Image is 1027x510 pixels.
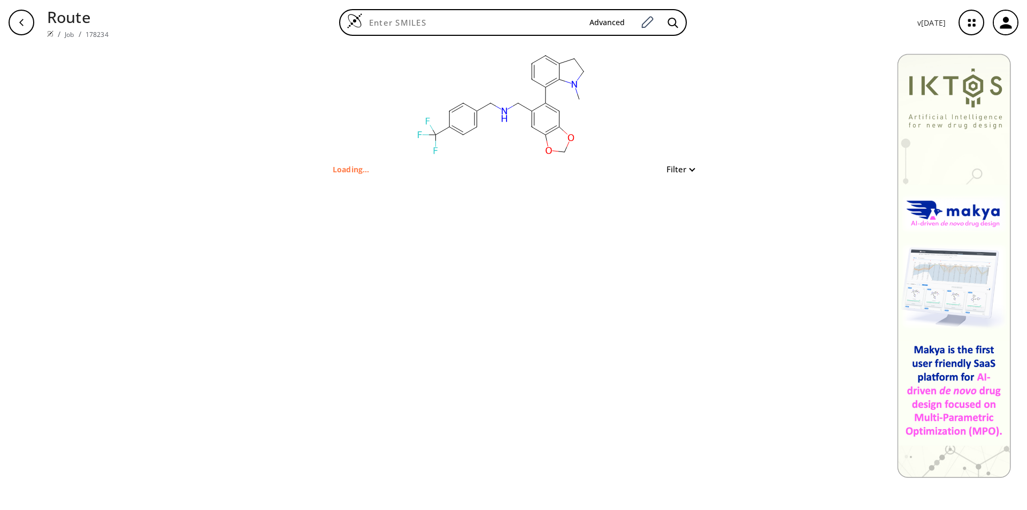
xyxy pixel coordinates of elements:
[347,13,363,29] img: Logo Spaya
[86,30,109,39] a: 178234
[47,5,109,28] p: Route
[581,13,633,33] button: Advanced
[58,28,60,40] li: /
[917,17,946,28] p: v [DATE]
[897,54,1011,478] img: Banner
[79,28,81,40] li: /
[395,45,609,163] svg: CN(CC1)C(C1=CC=C2)=C2C3=CC4=C(OCO4)C=C3CNCC5=CC=C(C(F)(F)F)C=C5
[363,17,581,28] input: Enter SMILES
[47,31,53,37] img: Spaya logo
[660,165,694,173] button: Filter
[333,164,370,175] p: Loading...
[65,30,74,39] a: Job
